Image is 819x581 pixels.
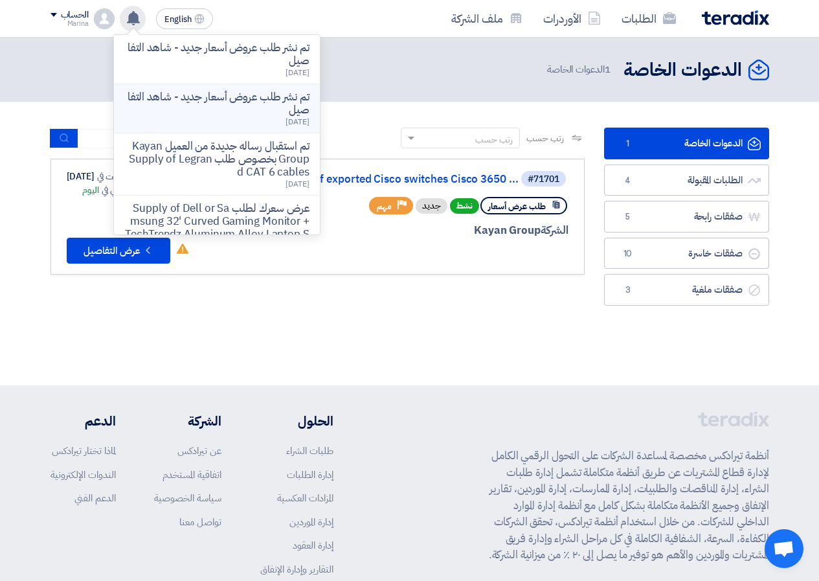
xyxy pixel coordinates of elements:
span: 3 [620,284,636,297]
li: الشركة [154,411,221,431]
div: [DATE] [67,170,147,183]
div: رتب حسب [475,133,513,146]
p: أنظمة تيرادكس مخصصة لمساعدة الشركات على التحول الرقمي الكامل لإدارة قطاع المشتريات عن طريق أنظمة ... [482,448,769,564]
div: Marina [50,20,89,27]
div: Kayan Group [257,222,568,239]
a: عن تيرادكس [177,444,221,458]
a: إدارة الطلبات [287,468,333,482]
a: ملف الشركة [441,3,533,34]
a: طلبات الشراء [286,444,333,458]
span: الدعوات الخاصة [547,62,613,77]
a: تواصل معنا [179,515,221,529]
span: [DATE] [286,116,309,128]
a: صفقات ملغية3 [604,274,769,306]
a: الطلبات [611,3,686,34]
a: الدعوات الخاصة1 [604,128,769,159]
h2: الدعوات الخاصة [623,58,742,83]
a: المزادات العكسية [277,491,333,505]
span: [DATE] [286,178,309,190]
button: عرض التفاصيل [67,238,170,264]
a: الأوردرات [533,3,611,34]
a: إدارة الموردين [289,515,333,529]
a: اتفاقية المستخدم [163,468,221,482]
p: تم نشر طلب عروض أسعار جديد - شاهد التفاصيل [124,91,309,117]
span: طلب عرض أسعار [488,200,546,212]
a: الطلبات المقبولة4 [604,165,769,196]
div: الحساب [61,10,89,21]
span: أنشئت في [97,170,128,183]
div: جديد [416,198,447,214]
a: الدعم الفني [74,491,116,505]
span: 4 [620,174,636,187]
a: سياسة الخصوصية [154,491,221,505]
span: [DATE] [286,67,309,78]
p: تم استقبال رساله جديدة من العميل Kayan Group بخصوص طلب Supply of Legrand CAT 6 cables [124,140,309,179]
span: English [164,15,192,24]
span: 10 [620,247,636,260]
span: نشط [450,198,479,214]
a: الندوات الإلكترونية [50,468,116,482]
span: رتب حسب [526,131,563,145]
div: #71701 [528,175,559,184]
a: صفقات رابحة5 [604,201,769,233]
a: صفقات خاسرة10 [604,238,769,269]
span: ينتهي في [102,183,128,197]
span: الشركة [541,222,568,238]
span: 5 [620,211,636,223]
a: إدارة العقود [293,538,333,553]
span: 1 [620,137,636,150]
button: English [156,8,213,29]
a: Supply of exported Cisco switches Cisco 3650 ... [260,174,519,185]
span: مهم [377,200,392,212]
p: عرض سعرك لطلب Supply of Dell or Samsung 32' Curved Gaming Monitor + TechTrendz Aluminum Alloy Lap... [124,202,309,267]
img: Teradix logo [702,10,769,25]
p: تم نشر طلب عروض أسعار جديد - شاهد التفاصيل [124,41,309,67]
li: الحلول [260,411,333,431]
a: لماذا تختار تيرادكس [52,444,116,458]
div: اليوم [82,183,146,197]
span: 1 [605,62,611,76]
li: الدعم [50,411,116,431]
a: التقارير وإدارة الإنفاق [260,562,333,576]
img: profile_test.png [94,8,115,29]
div: Open chat [765,529,803,568]
input: ابحث بعنوان أو رقم الطلب [78,129,260,148]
